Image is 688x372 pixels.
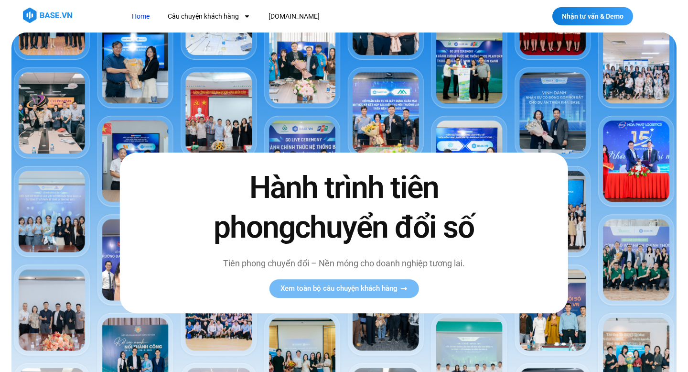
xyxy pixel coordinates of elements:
[552,7,633,25] a: Nhận tư vấn & Demo
[280,285,398,292] span: Xem toàn bộ câu chuyện khách hàng
[161,8,258,25] a: Câu chuyện khách hàng
[261,8,327,25] a: [DOMAIN_NAME]
[269,279,419,298] a: Xem toàn bộ câu chuyện khách hàng
[125,8,157,25] a: Home
[562,13,623,20] span: Nhận tư vấn & Demo
[295,209,474,245] span: chuyển đổi số
[125,8,491,25] nav: Menu
[193,168,494,247] h2: Hành trình tiên phong
[193,257,494,270] p: Tiên phong chuyển đổi – Nền móng cho doanh nghiệp tương lai.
